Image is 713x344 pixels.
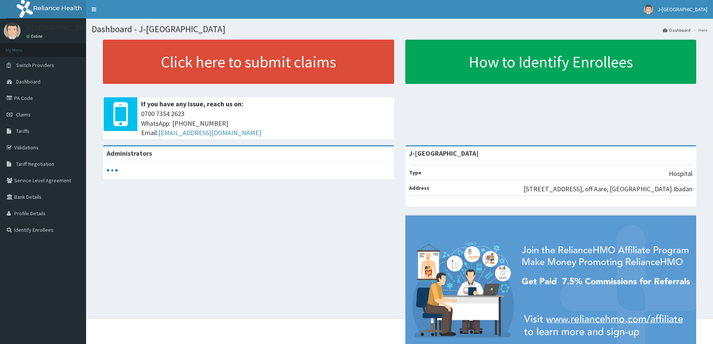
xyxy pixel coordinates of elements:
[141,109,390,138] span: 0700 7354 2623 WhatsApp: [PHONE_NUMBER] Email:
[158,128,261,137] a: [EMAIL_ADDRESS][DOMAIN_NAME]
[107,149,152,158] b: Administrators
[663,27,691,33] a: Dashboard
[141,100,243,108] b: If you have any issue, reach us on:
[26,24,94,31] p: J-[GEOGRAPHIC_DATA]
[644,5,653,14] img: User Image
[691,27,707,33] li: Here
[405,40,697,84] a: How to Identify Enrollees
[524,184,692,194] p: [STREET_ADDRESS], off Aare, [GEOGRAPHIC_DATA] Ibadan
[26,34,44,39] a: Online
[107,165,118,176] svg: audio-loading
[669,169,692,179] p: Hospital
[409,185,429,191] b: Address
[4,22,21,39] img: User Image
[409,169,421,176] b: Type
[16,128,30,134] span: Tariffs
[103,40,394,84] a: Click here to submit claims
[16,62,54,69] span: Switch Providers
[92,24,707,34] h1: Dashboard - J-[GEOGRAPHIC_DATA]
[16,78,40,85] span: Dashboard
[16,111,31,118] span: Claims
[16,161,54,167] span: Tariff Negotiation
[658,6,707,13] span: J-[GEOGRAPHIC_DATA]
[409,149,479,158] strong: J-[GEOGRAPHIC_DATA]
